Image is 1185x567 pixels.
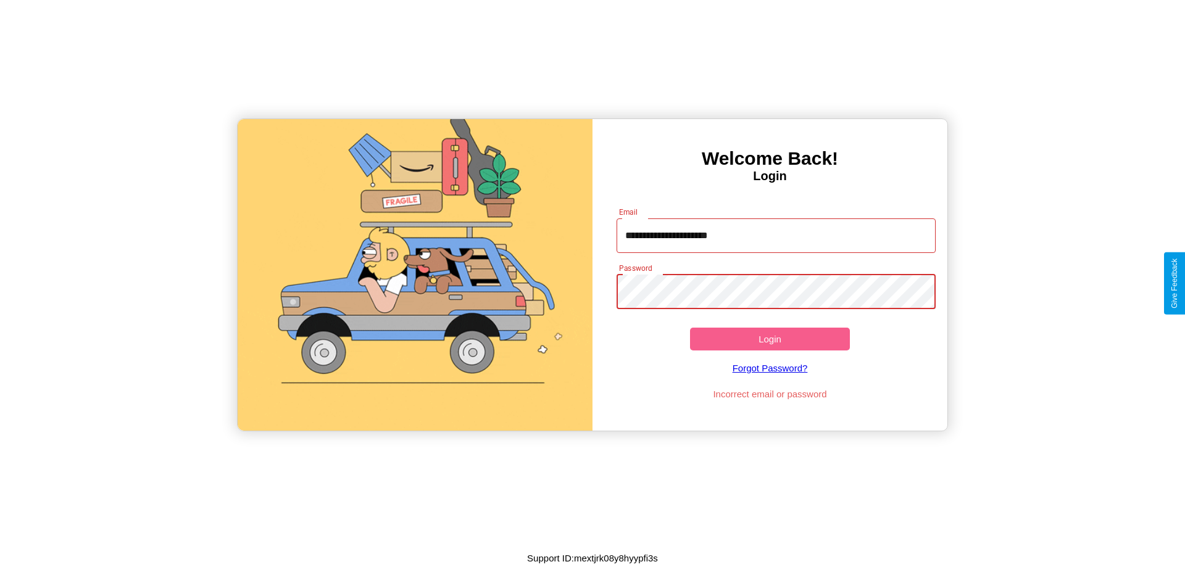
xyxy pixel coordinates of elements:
label: Password [619,263,652,273]
p: Support ID: mextjrk08y8hyypfi3s [527,550,658,566]
img: gif [238,119,592,431]
a: Forgot Password? [610,350,930,386]
p: Incorrect email or password [610,386,930,402]
label: Email [619,207,638,217]
h3: Welcome Back! [592,148,947,169]
div: Give Feedback [1170,259,1179,308]
h4: Login [592,169,947,183]
button: Login [690,328,850,350]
